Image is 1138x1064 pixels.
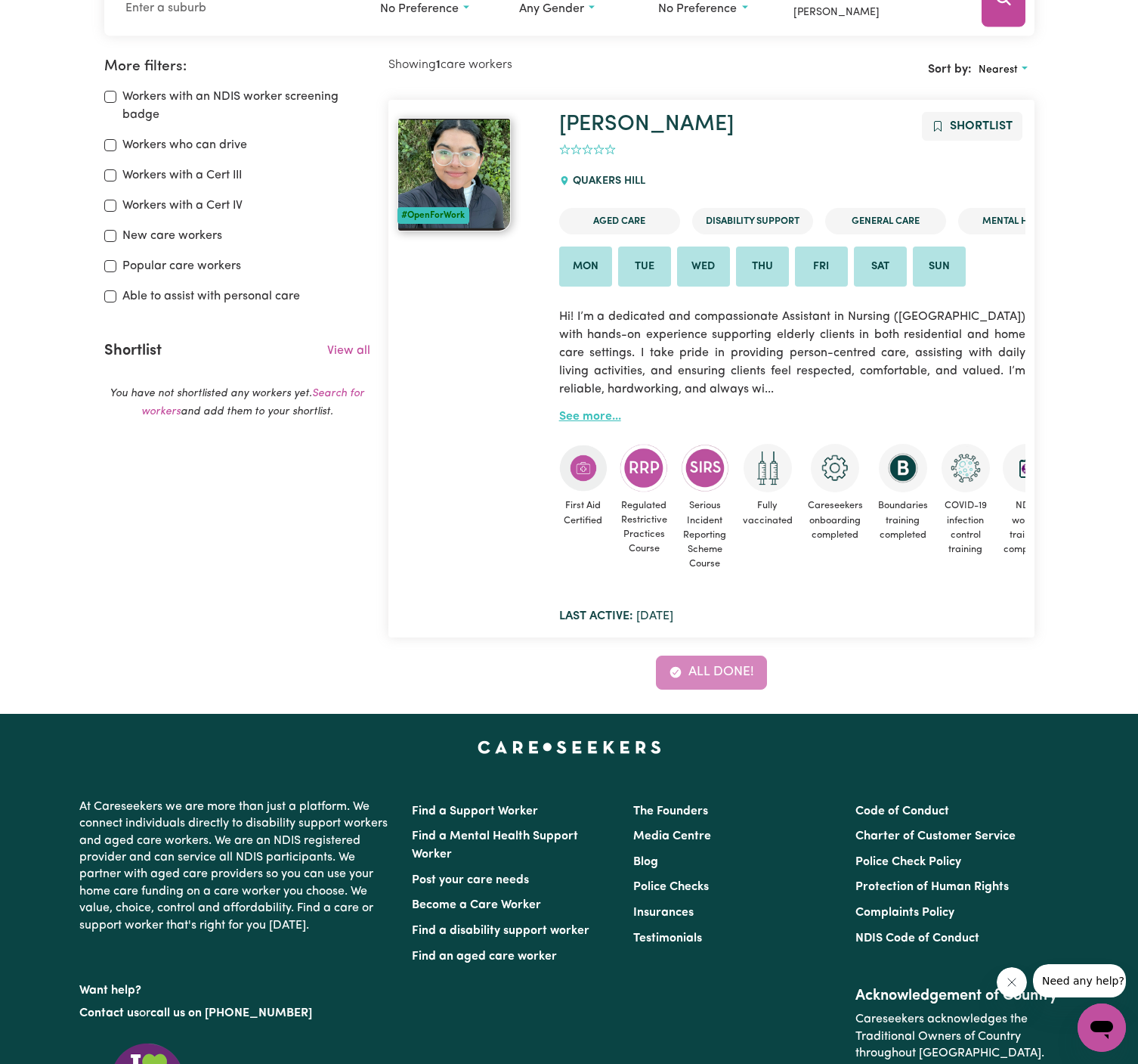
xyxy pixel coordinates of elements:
a: Post your care needs [412,874,529,886]
a: Blog [633,856,658,868]
li: Available on Sat [854,247,907,287]
label: Able to assist with personal care [122,287,300,306]
a: Media Centre [633,830,711,842]
a: Find an aged care worker [412,951,557,963]
span: Nearest [979,64,1018,76]
a: Charter of Customer Service [855,830,1016,842]
button: Sort search results [972,58,1034,82]
a: Police Checks [633,881,709,893]
span: COVID-19 infection control training [942,492,990,563]
span: NDIS worker training completed [1002,492,1052,563]
span: Any gender [519,3,584,15]
li: Available on Fri [795,247,848,287]
label: New care workers [122,227,222,245]
img: View Shagun's profile [397,118,511,231]
a: Insurances [633,907,694,919]
li: Available on Wed [677,247,730,287]
p: Hi! I’m a dedicated and compassionate Assistant in Nursing ([GEOGRAPHIC_DATA]) with hands-on expe... [559,299,1025,408]
a: Complaints Policy [855,907,954,919]
div: #OpenForWork [397,207,469,224]
b: Last active: [559,610,633,622]
a: The Founders [633,805,708,817]
div: QUAKERS HILL [559,161,654,202]
span: No preference [658,3,737,15]
a: Careseekers home page [478,741,661,753]
span: Careseekers onboarding completed [806,492,864,548]
p: At Careseekers we are more than just a platform. We connect individuals directly to disability su... [79,793,394,940]
img: CS Academy: Boundaries in care and support work course completed [879,444,927,492]
label: Popular care workers [122,257,241,275]
iframe: Message from company [1033,964,1126,997]
img: CS Academy: COVID-19 Infection Control Training course completed [942,444,990,492]
label: Workers who can drive [122,136,247,154]
a: Testimonials [633,932,702,945]
a: Protection of Human Rights [855,881,1009,893]
h2: Shortlist [104,342,162,360]
a: Police Check Policy [855,856,961,868]
a: Find a disability support worker [412,925,589,937]
label: Workers with an NDIS worker screening badge [122,88,371,124]
span: First Aid Certified [559,492,608,533]
iframe: Close message [997,967,1027,997]
a: Find a Mental Health Support Worker [412,830,578,861]
img: Care and support worker has completed First Aid Certification [559,444,608,492]
a: Shagun#OpenForWork [397,118,541,231]
img: CS Academy: Introduction to NDIS Worker Training course completed [1003,444,1051,492]
h2: Acknowledgement of Country [855,987,1059,1005]
span: Sort by: [928,64,972,76]
span: No preference [380,3,459,15]
img: Care and support worker has received 2 doses of COVID-19 vaccine [744,444,792,492]
span: Shortlist [950,120,1013,132]
a: Code of Conduct [855,805,949,817]
p: Want help? [79,976,394,999]
a: View all [327,345,370,357]
button: Add to shortlist [922,112,1022,141]
span: Fully vaccinated [741,492,794,533]
span: Boundaries training completed [877,492,929,548]
li: Available on Sun [913,247,966,287]
a: [PERSON_NAME] [559,113,734,135]
a: NDIS Code of Conduct [855,932,979,945]
img: CS Academy: Serious Incident Reporting Scheme course completed [681,444,729,492]
label: Workers with a Cert III [122,166,242,185]
img: CS Academy: Regulated Restrictive Practices course completed [620,444,668,492]
h2: More filters: [104,58,371,76]
span: [DATE] [559,610,673,622]
em: You have not shortlisted any workers yet. and add them to your shortlist. [110,388,364,417]
li: Available on Tue [618,247,671,287]
a: See more... [559,411,621,423]
a: Find a Support Worker [412,805,538,817]
iframe: Button to launch messaging window [1078,1004,1126,1052]
img: CS Academy: Careseekers Onboarding course completed [811,444,859,492]
div: add rating by typing an integer from 0 to 5 or pressing arrow keys [559,141,616,159]
a: Contact us [79,1007,139,1019]
li: General Care [825,208,946,234]
label: Workers with a Cert IV [122,197,243,215]
b: 1 [436,59,441,71]
input: Enter keywords, e.g. full name, interests [787,1,960,24]
li: Available on Mon [559,247,612,287]
span: Regulated Restrictive Practices Course [620,492,669,563]
li: Mental Health [958,208,1079,234]
a: Become a Care Worker [412,899,541,911]
li: Available on Thu [736,247,789,287]
li: Disability Support [692,208,813,234]
li: Aged Care [559,208,680,234]
p: or [79,999,394,1028]
a: call us on [PHONE_NUMBER] [150,1007,312,1019]
span: Serious Incident Reporting Scheme Course [681,492,729,577]
h2: Showing care workers [388,58,711,73]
